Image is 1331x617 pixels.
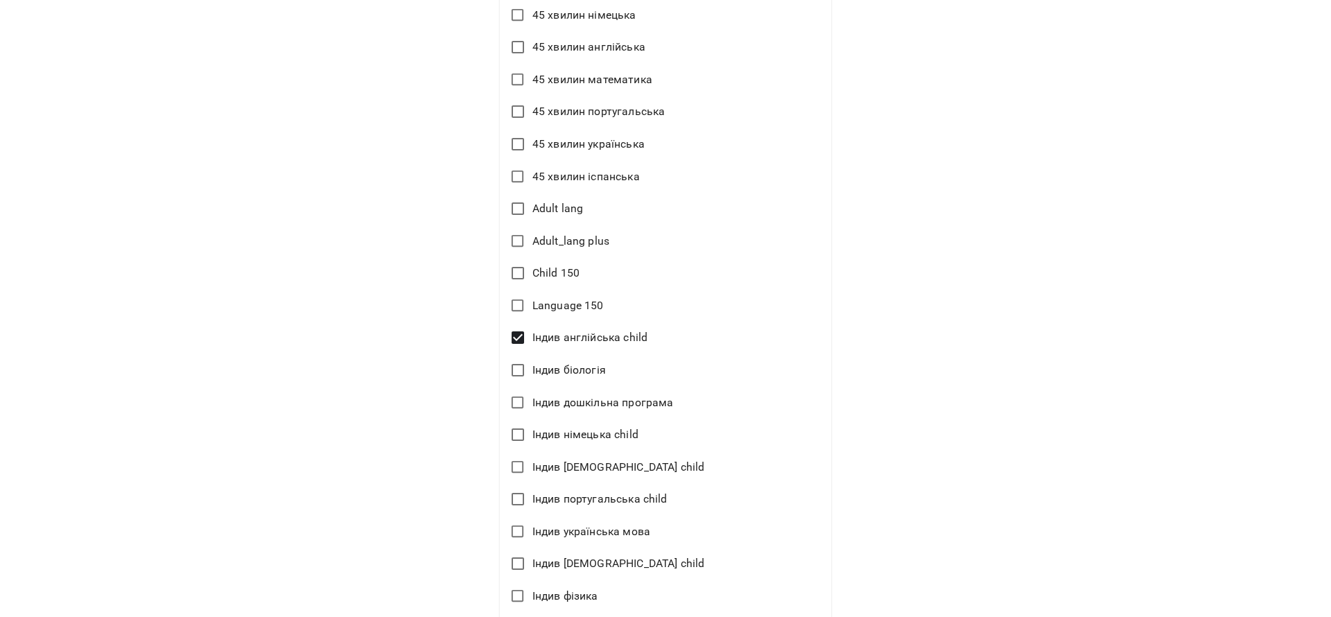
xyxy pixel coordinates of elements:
span: Adult lang [532,200,583,217]
span: 45 хвилин українська [532,136,645,153]
span: Індив біологія [532,362,606,379]
span: 45 хвилин математика [532,71,652,88]
span: Індив дошкільна програма [532,394,674,411]
span: 45 хвилин німецька [532,7,636,24]
span: Індив німецька child [532,426,638,443]
span: Індив фізика [532,588,598,605]
span: Language 150 [532,297,604,314]
span: Індив португальська child [532,491,668,507]
span: 45 хвилин англійська [532,39,645,55]
span: 45 хвилин португальська [532,103,665,120]
span: Adult_lang plus [532,233,609,250]
span: Індив українська мова [532,523,650,540]
span: Індив англійська child [532,329,647,346]
span: Child 150 [532,265,580,281]
span: Індив [DEMOGRAPHIC_DATA] child [532,459,704,476]
span: 45 хвилин іспанська [532,168,640,185]
span: Індив [DEMOGRAPHIC_DATA] child [532,555,704,572]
